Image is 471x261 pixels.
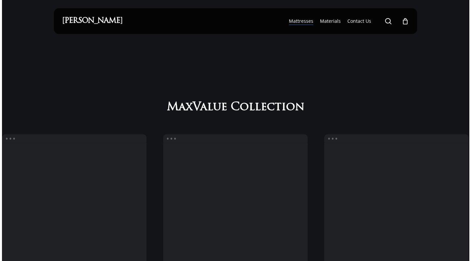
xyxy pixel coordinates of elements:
[62,17,123,25] a: [PERSON_NAME]
[347,18,371,24] a: Contact Us
[289,18,313,24] a: Mattresses
[402,17,409,25] a: Cart
[167,101,227,114] span: MaxValue
[286,8,409,34] nav: Main Menu
[164,100,307,114] h2: MaxValue Collection
[320,18,341,24] a: Materials
[231,101,304,114] span: Collection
